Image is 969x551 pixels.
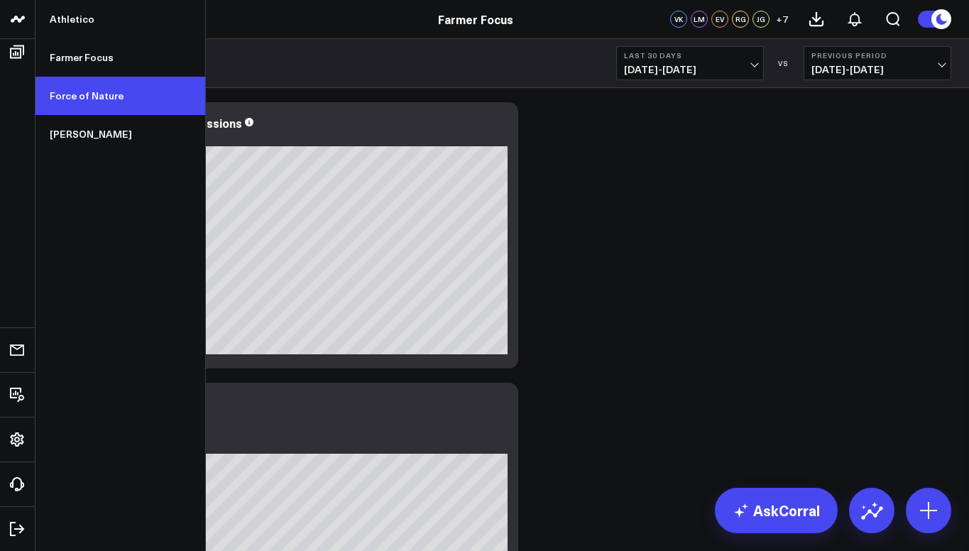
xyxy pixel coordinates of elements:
a: [PERSON_NAME] [35,115,205,153]
button: Last 30 Days[DATE]-[DATE] [616,46,764,80]
div: EV [711,11,728,28]
b: Last 30 Days [624,51,756,60]
div: Previous: $39.48k [60,442,508,454]
div: JG [752,11,770,28]
div: VK [670,11,687,28]
span: + 7 [776,14,788,24]
div: VS [771,59,796,67]
span: [DATE] - [DATE] [624,64,756,75]
a: Force of Nature [35,77,205,115]
a: Farmer Focus [438,11,513,27]
b: Previous Period [811,51,943,60]
a: AskCorral [715,488,838,533]
button: +7 [773,11,790,28]
a: Farmer Focus [35,38,205,77]
div: LM [691,11,708,28]
span: [DATE] - [DATE] [811,64,943,75]
button: Previous Period[DATE]-[DATE] [804,46,951,80]
div: RG [732,11,749,28]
